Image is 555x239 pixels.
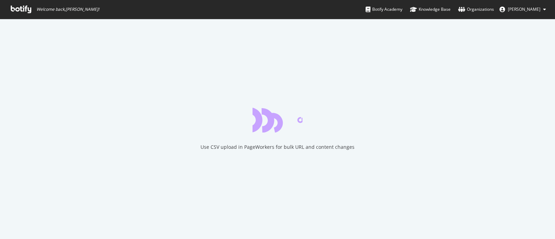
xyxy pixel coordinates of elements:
[36,7,99,12] span: Welcome back, [PERSON_NAME] !
[253,108,302,133] div: animation
[200,144,355,151] div: Use CSV upload in PageWorkers for bulk URL and content changes
[508,6,540,12] span: Quentin Arnold
[494,4,552,15] button: [PERSON_NAME]
[458,6,494,13] div: Organizations
[410,6,451,13] div: Knowledge Base
[366,6,402,13] div: Botify Academy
